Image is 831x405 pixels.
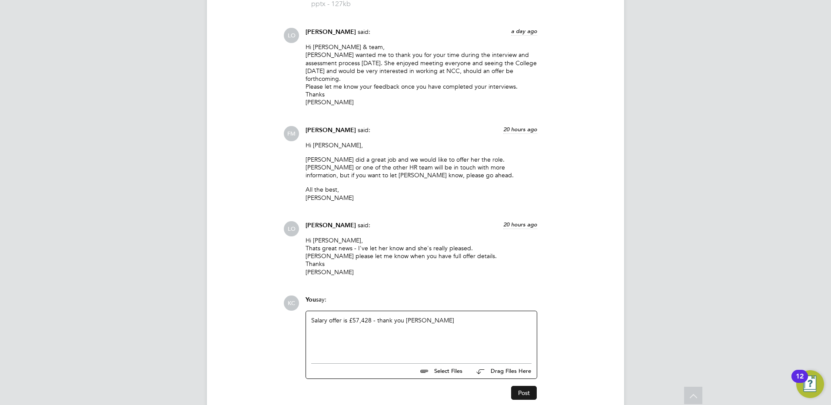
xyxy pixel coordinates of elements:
p: All the best, [PERSON_NAME] [306,186,537,201]
span: pptx - 127kb [311,1,381,7]
span: said: [358,126,370,134]
span: You [306,296,316,303]
span: said: [358,221,370,229]
span: FM [284,126,299,141]
span: KC [284,295,299,311]
p: [PERSON_NAME] did a great job and we would like to offer her the role. [PERSON_NAME] or one of th... [306,156,537,179]
span: LO [284,28,299,43]
p: Hi [PERSON_NAME], Thats great news - I've let her know and she's really pleased. [PERSON_NAME] pl... [306,236,537,276]
p: Hi [PERSON_NAME], [306,141,537,149]
span: said: [358,28,370,36]
span: [PERSON_NAME] [306,28,356,36]
button: Drag Files Here [469,362,532,381]
button: Post [511,386,537,400]
div: say: [306,295,537,311]
span: a day ago [511,27,537,35]
span: 20 hours ago [503,221,537,228]
p: Hi [PERSON_NAME] & team, [PERSON_NAME] wanted me to thank you for your time during the interview ... [306,43,537,106]
div: Salary offer is £57,428 - thank you [PERSON_NAME] [311,316,532,354]
span: [PERSON_NAME] [306,222,356,229]
span: [PERSON_NAME] [306,126,356,134]
button: Open Resource Center, 12 new notifications [796,370,824,398]
span: LO [284,221,299,236]
span: 20 hours ago [503,126,537,133]
div: 12 [796,376,804,388]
